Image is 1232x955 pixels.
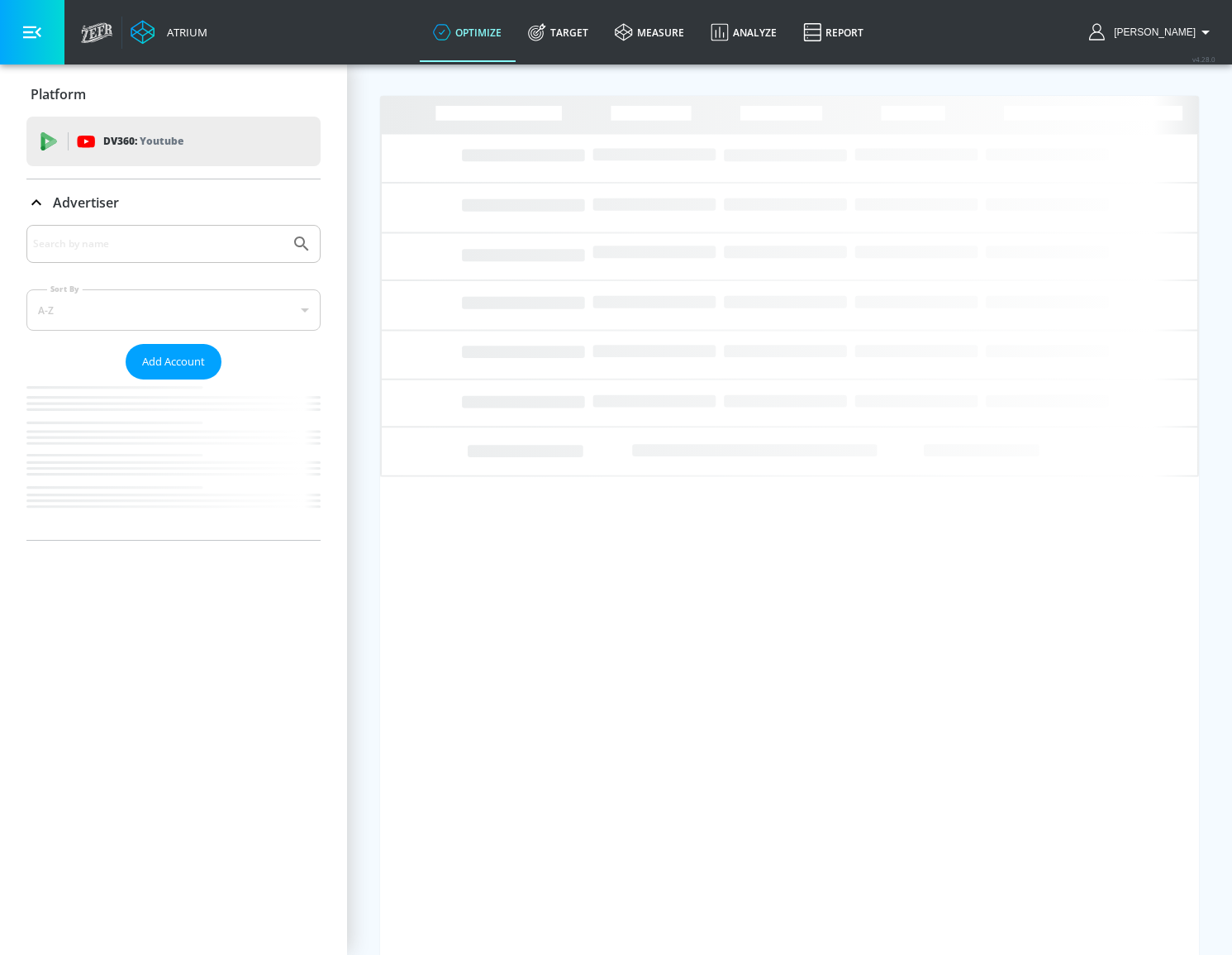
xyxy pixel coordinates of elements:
[142,352,205,371] span: Add Account
[1192,55,1215,64] span: v 4.28.0
[26,289,321,331] div: A-Z
[26,179,321,226] div: Advertiser
[26,71,321,117] div: Platform
[1089,22,1215,42] button: [PERSON_NAME]
[790,2,877,62] a: Report
[160,25,207,40] div: Atrium
[26,225,321,540] div: Advertiser
[47,284,83,294] label: Sort By
[131,20,207,45] a: Atrium
[33,233,283,255] input: Search by name
[26,117,321,166] div: DV360: Youtube
[602,2,697,62] a: measure
[697,2,790,62] a: Analyze
[140,132,183,150] p: Youtube
[53,193,119,212] p: Advertiser
[31,85,86,103] p: Platform
[1107,26,1196,38] span: login as: justin.nim@zefr.com
[126,344,221,380] button: Add Account
[26,380,321,540] nav: list of Advertiser
[420,2,515,62] a: optimize
[103,132,183,150] p: DV360:
[515,2,602,62] a: Target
